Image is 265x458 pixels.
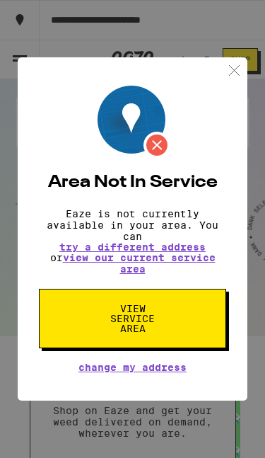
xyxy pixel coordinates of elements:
button: Change My Address [78,362,187,372]
h2: Area Not In Service [39,174,226,191]
button: try a different address [59,242,206,252]
img: close.svg [225,62,243,79]
button: View Service Area [39,289,226,348]
p: Eaze is not currently available in your area. You can or [39,208,226,275]
a: view our current service area [63,252,216,275]
a: View Service Area [39,303,226,314]
span: View Service Area [96,304,169,333]
img: Location [98,86,170,159]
